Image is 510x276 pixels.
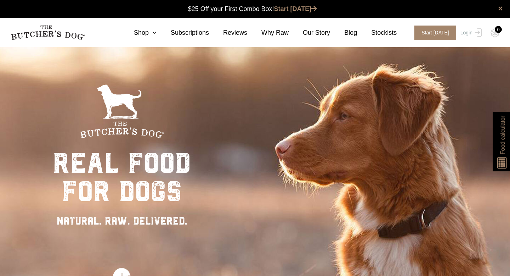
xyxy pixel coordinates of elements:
[459,26,482,40] a: Login
[407,26,459,40] a: Start [DATE]
[491,28,499,38] img: TBD_Cart-Empty.png
[157,28,209,38] a: Subscriptions
[209,28,247,38] a: Reviews
[247,28,289,38] a: Why Raw
[414,26,456,40] span: Start [DATE]
[289,28,330,38] a: Our Story
[357,28,397,38] a: Stockists
[330,28,357,38] a: Blog
[498,116,507,154] span: Food calculator
[274,5,317,12] a: Start [DATE]
[495,26,502,33] div: 0
[120,28,157,38] a: Shop
[498,4,503,13] a: close
[53,149,191,206] div: real food for dogs
[53,213,191,229] div: NATURAL. RAW. DELIVERED.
